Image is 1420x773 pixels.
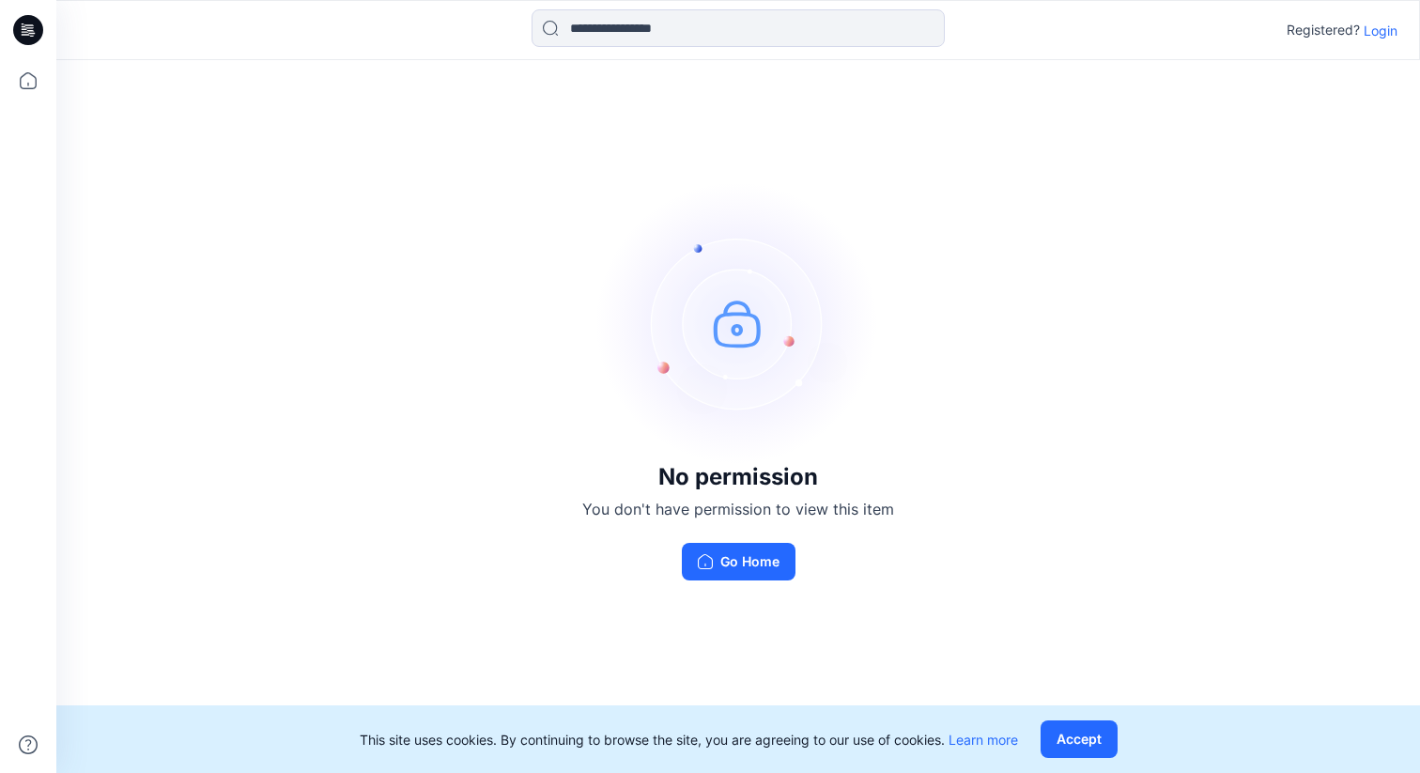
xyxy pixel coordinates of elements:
button: Go Home [682,543,795,580]
p: You don't have permission to view this item [582,498,894,520]
a: Learn more [949,732,1018,748]
p: Registered? [1287,19,1360,41]
h3: No permission [582,464,894,490]
img: no-perm.svg [597,182,879,464]
button: Accept [1041,720,1118,758]
p: Login [1364,21,1397,40]
p: This site uses cookies. By continuing to browse the site, you are agreeing to our use of cookies. [360,730,1018,750]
